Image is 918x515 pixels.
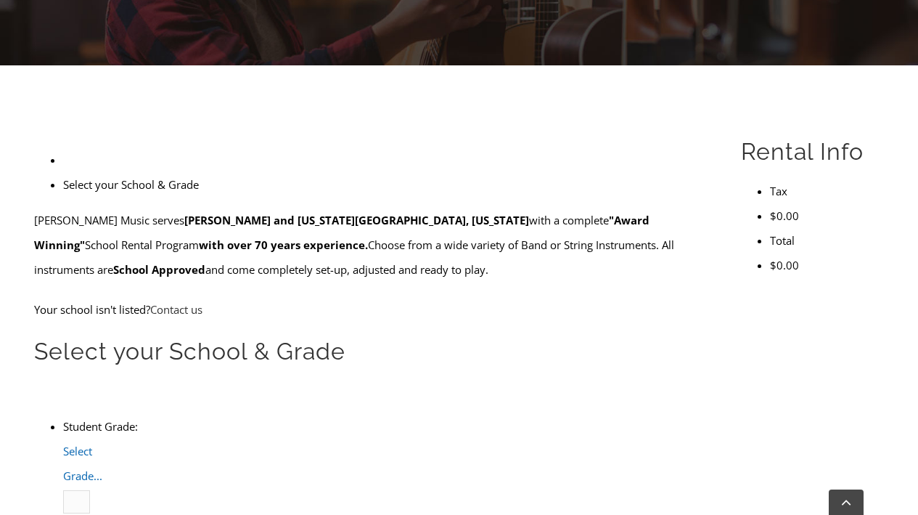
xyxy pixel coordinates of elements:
p: [PERSON_NAME] Music serves with a complete School Rental Program Choose from a wide variety of Ba... [34,208,707,282]
li: $0.00 [770,253,884,277]
p: Your school isn't listed? [34,297,707,322]
li: $0.00 [770,203,884,228]
label: Student Grade: [63,419,138,434]
span: Select Grade... [63,444,102,483]
a: Contact us [150,302,202,317]
h2: Select your School & Grade [34,336,707,367]
strong: School Approved [113,262,205,277]
strong: [PERSON_NAME] and [US_STATE][GEOGRAPHIC_DATA], [US_STATE] [184,213,529,227]
li: Tax [770,179,884,203]
h2: Rental Info [741,137,884,167]
li: Select your School & Grade [63,172,707,197]
li: Total [770,228,884,253]
strong: with over 70 years experience. [199,238,368,252]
